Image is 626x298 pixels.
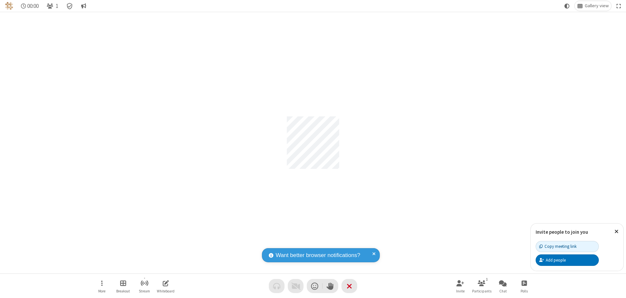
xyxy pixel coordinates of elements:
[514,277,534,295] button: Open poll
[472,289,491,293] span: Participants
[499,289,507,293] span: Chat
[493,277,513,295] button: Open chat
[562,1,572,11] button: Using system theme
[27,3,39,9] span: 00:00
[341,279,357,293] button: End or leave meeting
[288,279,304,293] button: Video
[614,1,624,11] button: Fullscreen
[64,1,76,11] div: Meeting details Encryption enabled
[472,277,491,295] button: Open participant list
[56,3,58,9] span: 1
[139,289,150,293] span: Stream
[157,289,175,293] span: Whiteboard
[536,254,599,266] button: Add people
[536,241,599,252] button: Copy meeting link
[156,277,175,295] button: Open shared whiteboard
[5,2,13,10] img: QA Selenium DO NOT DELETE OR CHANGE
[484,276,490,282] div: 1
[521,289,528,293] span: Polls
[113,277,133,295] button: Manage Breakout Rooms
[536,229,588,235] label: Invite people to join you
[78,1,89,11] button: Conversation
[116,289,130,293] span: Breakout
[451,277,470,295] button: Invite participants (Alt+I)
[44,1,61,11] button: Open participant list
[135,277,154,295] button: Start streaming
[276,251,360,260] span: Want better browser notifications?
[269,279,285,293] button: Audio problem - check your Internet connection or call by phone
[456,289,465,293] span: Invite
[322,279,338,293] button: Raise hand
[307,279,322,293] button: Send a reaction
[575,1,611,11] button: Change layout
[92,277,112,295] button: Open menu
[98,289,105,293] span: More
[539,243,577,249] div: Copy meeting link
[585,3,609,9] span: Gallery view
[18,1,42,11] div: Timer
[610,224,623,240] button: Close popover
